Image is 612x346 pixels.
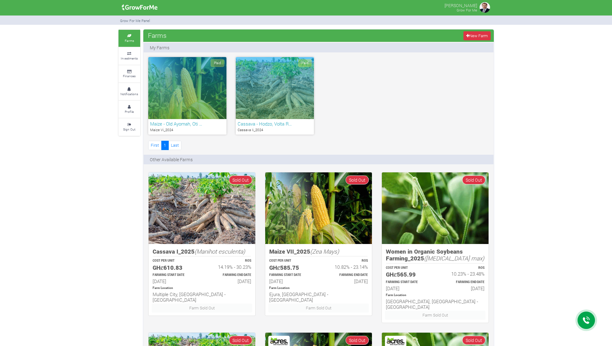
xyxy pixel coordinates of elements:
a: Notifications [118,83,140,100]
h6: 14.19% - 30.23% [208,264,251,270]
h6: Maize - Old Ayomah, Oti … [150,121,225,126]
span: Sold Out [462,336,485,345]
p: COST PER UNIT [386,266,430,270]
a: New Farm [463,31,490,40]
img: growforme image [382,172,489,244]
h5: GHȼ585.75 [269,264,313,271]
a: Last [168,141,181,150]
p: Estimated Farming Start Date [269,273,313,277]
a: First [148,141,162,150]
h6: [DATE] [324,278,368,284]
small: Finances [123,74,136,78]
span: Paid [211,59,224,67]
p: ROS [324,259,368,263]
p: COST PER UNIT [269,259,313,263]
h5: Maize VII_2025 [269,248,368,255]
a: Sign Out [118,118,140,135]
small: Sign Out [123,127,135,131]
img: Acres Nano [269,337,289,346]
a: Profile [118,101,140,118]
h5: GHȼ610.83 [153,264,196,271]
h6: [DATE] [208,278,251,284]
p: COST PER UNIT [153,259,196,263]
i: (Manihot esculenta) [194,247,245,255]
i: ([MEDICAL_DATA] max) [424,254,484,262]
p: Estimated Farming End Date [208,273,251,277]
h6: [DATE] [269,278,313,284]
span: Sold Out [346,336,369,345]
img: Acres Nano [386,337,406,346]
small: Profile [125,109,134,114]
img: growforme image [149,172,255,244]
p: Cassava Ii_2024 [238,127,312,133]
p: Maize Vi_2024 [150,127,225,133]
small: Grow For Me [457,8,477,12]
span: Sold Out [346,175,369,184]
p: Location of Farm [386,293,485,298]
h6: 10.82% - 23.14% [324,264,368,270]
a: Finances [118,65,140,82]
p: Location of Farm [269,286,368,291]
span: Sold Out [229,175,252,184]
p: Location of Farm [153,286,251,291]
a: Investments [118,47,140,64]
span: Sold Out [462,175,485,184]
a: Paid Maize - Old Ayomah, Oti … Maize Vi_2024 [148,57,226,135]
a: 1 [161,141,169,150]
small: Notifications [120,92,138,96]
p: [PERSON_NAME] [444,1,477,9]
small: Investments [121,56,138,60]
p: Estimated Farming End Date [441,280,485,285]
small: Farms [125,38,134,43]
i: (Zea Mays) [310,247,339,255]
h6: Multiple City, [GEOGRAPHIC_DATA] - [GEOGRAPHIC_DATA] [153,291,251,303]
nav: Page Navigation [148,141,181,150]
img: growforme image [265,172,372,244]
h6: [DATE] [386,286,430,291]
p: Estimated Farming Start Date [386,280,430,285]
p: ROS [441,266,485,270]
p: Estimated Farming End Date [324,273,368,277]
p: My Farms [150,44,169,51]
a: Paid Cassava - Hodzo, Volta R… Cassava Ii_2024 [236,57,314,135]
p: ROS [208,259,251,263]
small: Grow For Me Panel [120,18,150,23]
h5: Women in Organic Soybeans Farming_2025 [386,248,485,262]
h5: Cassava I_2025 [153,248,251,255]
h6: [DATE] [153,278,196,284]
p: Other Available Farms [150,156,193,163]
h6: [GEOGRAPHIC_DATA], [GEOGRAPHIC_DATA] - [GEOGRAPHIC_DATA] [386,299,485,310]
h5: GHȼ565.99 [386,271,430,278]
span: Sold Out [229,336,252,345]
h6: Cassava - Hodzo, Volta R… [238,121,312,126]
img: growforme image [120,1,160,14]
span: Farms [146,29,168,42]
h6: [DATE] [441,286,485,291]
span: Paid [298,59,312,67]
p: Estimated Farming Start Date [153,273,196,277]
img: growforme image [479,1,491,14]
h6: 10.23% - 23.48% [441,271,485,277]
a: Farms [118,30,140,47]
h6: Ejura, [GEOGRAPHIC_DATA] - [GEOGRAPHIC_DATA] [269,291,368,303]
